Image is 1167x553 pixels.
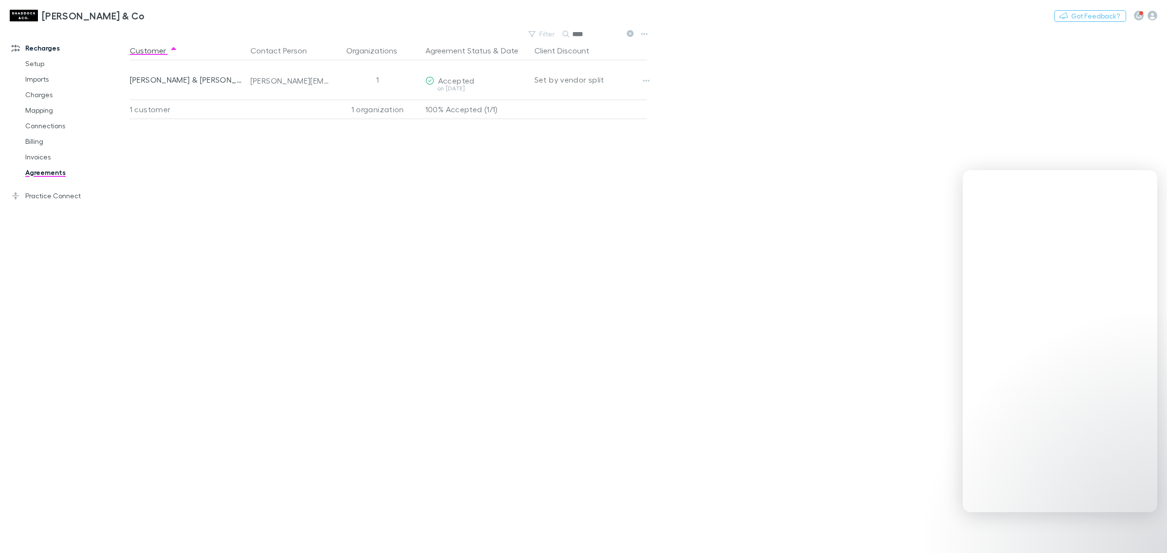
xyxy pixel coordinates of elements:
[16,149,137,165] a: Invoices
[334,100,422,119] div: 1 organization
[16,134,137,149] a: Billing
[250,41,318,60] button: Contact Person
[534,41,601,60] button: Client Discount
[16,103,137,118] a: Mapping
[425,41,491,60] button: Agreement Status
[425,41,527,60] div: &
[130,60,243,99] div: [PERSON_NAME] & [PERSON_NAME] Investments Trust
[42,10,145,21] h3: [PERSON_NAME] & Co
[501,41,518,60] button: Date
[2,40,137,56] a: Recharges
[334,60,422,99] div: 1
[16,71,137,87] a: Imports
[534,60,647,99] div: Set by vendor split
[250,76,330,86] div: [PERSON_NAME][EMAIL_ADDRESS][PERSON_NAME][DOMAIN_NAME]
[16,118,137,134] a: Connections
[4,4,151,27] a: [PERSON_NAME] & Co
[10,10,38,21] img: Shaddock & Co's Logo
[1054,10,1126,22] button: Got Feedback?
[16,165,137,180] a: Agreements
[524,28,561,40] button: Filter
[425,86,527,91] div: on [DATE]
[963,170,1157,512] iframe: Intercom live chat
[425,100,527,119] p: 100% Accepted (1/1)
[130,41,177,60] button: Customer
[130,100,247,119] div: 1 customer
[16,56,137,71] a: Setup
[16,87,137,103] a: Charges
[438,76,475,85] span: Accepted
[346,41,409,60] button: Organizations
[1134,520,1157,543] iframe: Intercom live chat
[2,188,137,204] a: Practice Connect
